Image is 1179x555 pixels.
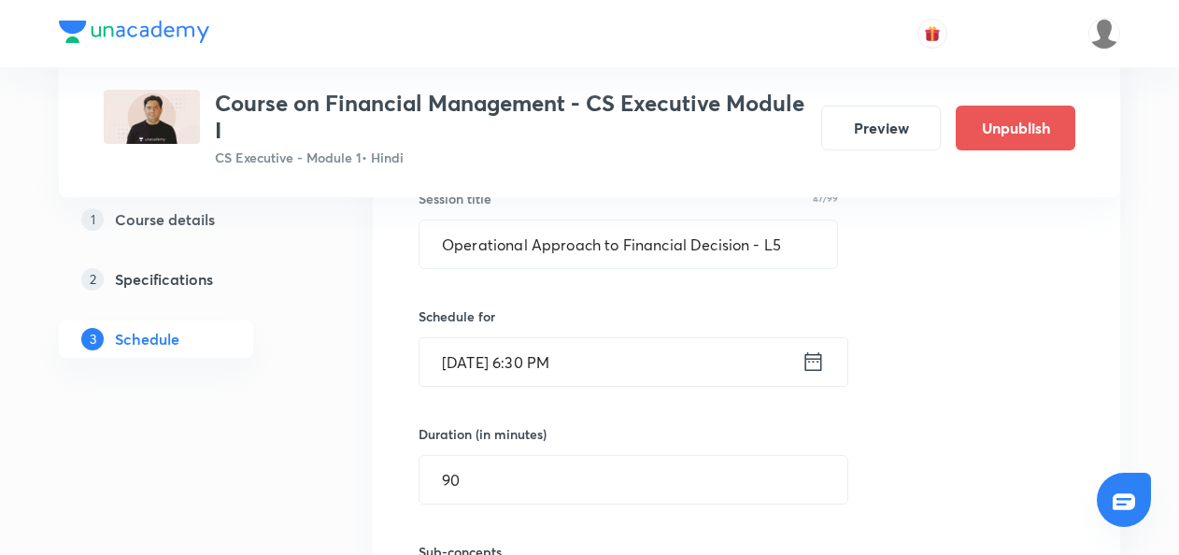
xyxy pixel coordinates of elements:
h3: Course on Financial Management - CS Executive Module I [215,90,806,144]
img: adnan [1088,18,1120,50]
p: 47/99 [813,193,838,203]
h6: Session title [419,189,491,208]
p: 3 [81,328,104,350]
img: avatar [924,25,941,42]
a: Company Logo [59,21,209,48]
a: 1Course details [59,201,313,238]
button: Preview [821,106,941,150]
button: Unpublish [956,106,1075,150]
a: 2Specifications [59,261,313,298]
h6: Duration (in minutes) [419,424,547,444]
p: 1 [81,208,104,231]
p: 2 [81,268,104,291]
h5: Course details [115,208,215,231]
h5: Schedule [115,328,179,350]
p: CS Executive - Module 1 • Hindi [215,148,806,167]
img: Company Logo [59,21,209,43]
input: A great title is short, clear and descriptive [419,221,837,268]
h6: Schedule for [419,306,838,326]
input: 90 [419,456,847,504]
img: D63D5E73-FFF7-42D6-8C79-287E9C229F6B_plus.png [104,90,200,144]
h5: Specifications [115,268,213,291]
button: avatar [917,19,947,49]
